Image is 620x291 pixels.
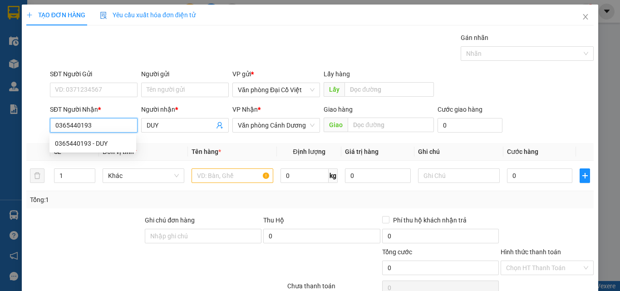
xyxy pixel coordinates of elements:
span: Văn phòng Cảnh Dương [238,118,315,132]
div: Người nhận [141,104,229,114]
label: Ghi chú đơn hàng [145,217,195,224]
label: Hình thức thanh toán [501,248,561,256]
span: VP Nhận [232,106,258,113]
span: Tên hàng [192,148,221,155]
div: SĐT Người Gửi [50,69,138,79]
label: Cước giao hàng [438,106,482,113]
span: Giá trị hàng [345,148,379,155]
button: plus [580,168,590,183]
b: [PERSON_NAME] [55,21,153,36]
div: Người gửi [141,69,229,79]
span: Khác [108,169,179,182]
h2: VP Nhận: Văn phòng Ba Đồn [48,53,219,110]
div: 0365440193 - DUY [49,136,136,151]
input: VD: Bàn, Ghế [192,168,273,183]
span: Thu Hộ [263,217,284,224]
label: Gán nhãn [461,34,488,41]
div: Tổng: 1 [30,195,240,205]
button: delete [30,168,44,183]
div: VP gửi [232,69,320,79]
span: Giao hàng [324,106,353,113]
input: Dọc đường [344,82,434,97]
span: Định lượng [293,148,325,155]
span: plus [580,172,590,179]
span: Tổng cước [382,248,412,256]
span: Phí thu hộ khách nhận trả [389,215,470,225]
input: 0 [345,168,410,183]
input: Dọc đường [348,118,434,132]
span: Cước hàng [507,148,538,155]
span: Lấy hàng [324,70,350,78]
span: close [582,13,589,20]
span: Văn phòng Đại Cồ Việt [238,83,315,97]
th: Ghi chú [414,143,503,161]
h2: UBYQAY29 [5,53,73,68]
button: Close [573,5,598,30]
div: SĐT Người Nhận [50,104,138,114]
span: kg [329,168,338,183]
span: Giao [324,118,348,132]
input: Ghi Chú [418,168,500,183]
input: Cước giao hàng [438,118,502,133]
div: 0365440193 - DUY [55,138,131,148]
span: Lấy [324,82,344,97]
input: Ghi chú đơn hàng [145,229,261,243]
span: Yêu cầu xuất hóa đơn điện tử [100,11,196,19]
span: user-add [216,122,223,129]
img: icon [100,12,107,19]
span: plus [26,12,33,18]
span: TẠO ĐƠN HÀNG [26,11,85,19]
